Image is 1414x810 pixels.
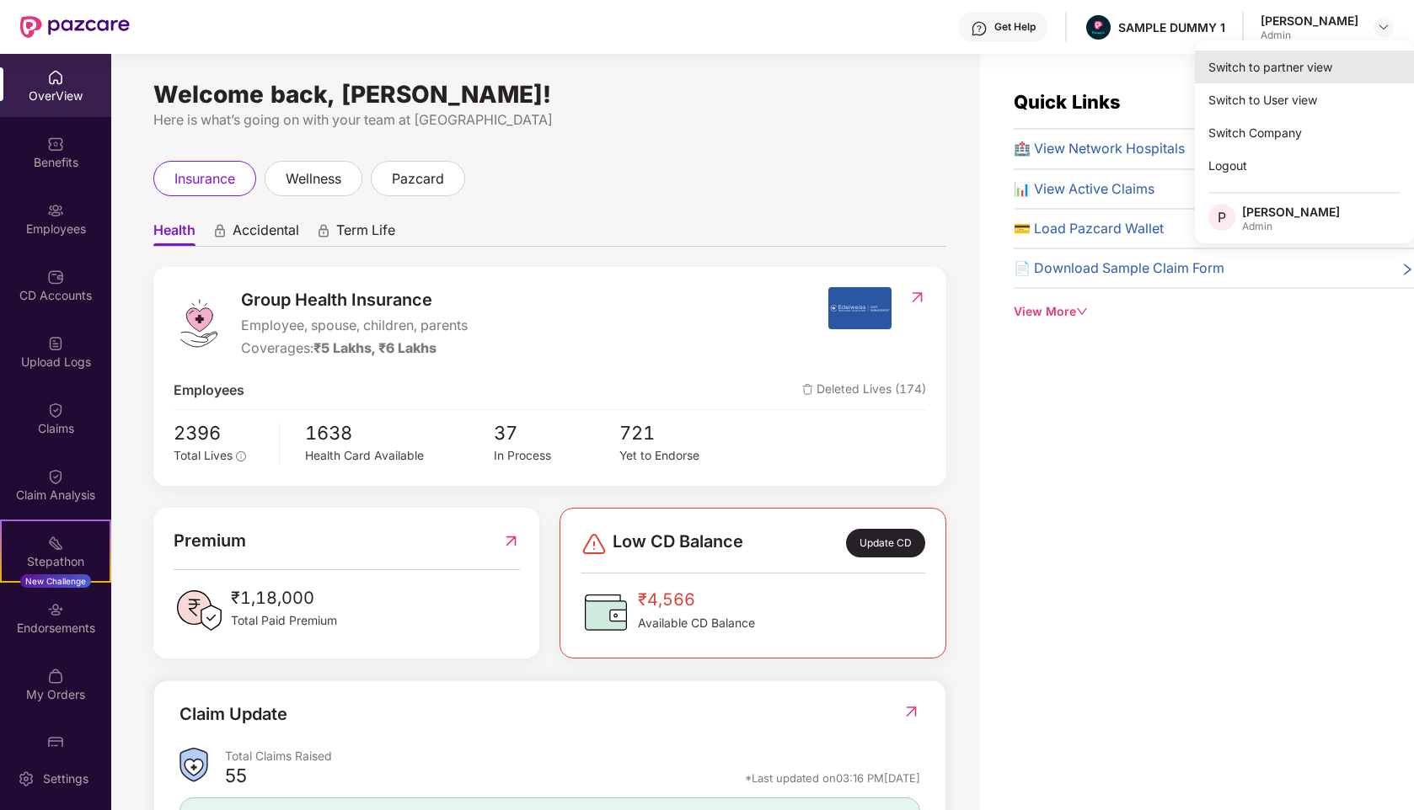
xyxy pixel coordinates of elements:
span: Total Lives [174,449,233,462]
span: down [1076,306,1088,317]
div: Here is what’s going on with your team at [GEOGRAPHIC_DATA] [153,109,946,131]
span: Employees [174,380,244,401]
span: 📄 Download Sample Claim Form [1014,258,1224,279]
div: Total Claims Raised [225,748,920,764]
div: Stepathon [2,553,110,570]
img: svg+xml;base64,PHN2ZyBpZD0iTXlfT3JkZXJzIiBkYXRhLW5hbWU9Ik15IE9yZGVycyIgeG1sbnM9Imh0dHA6Ly93d3cudz... [47,668,64,685]
div: Switch to User view [1195,83,1414,116]
img: New Pazcare Logo [20,16,130,38]
img: svg+xml;base64,PHN2ZyB4bWxucz0iaHR0cDovL3d3dy53My5vcmcvMjAwMC9zdmciIHdpZHRoPSIyMSIgaGVpZ2h0PSIyMC... [47,535,64,552]
span: Accidental [233,221,299,246]
span: 💳 Load Pazcard Wallet [1014,218,1164,239]
div: *Last updated on 03:16 PM[DATE] [745,770,920,786]
span: 🏥 View Network Hospitals [1014,138,1185,159]
img: svg+xml;base64,PHN2ZyBpZD0iRHJvcGRvd24tMzJ4MzIiIHhtbG5zPSJodHRwOi8vd3d3LnczLm9yZy8yMDAwL3N2ZyIgd2... [1377,20,1390,34]
img: Pazcare_Alternative_logo-01-01.png [1086,15,1111,40]
span: P [1218,207,1226,227]
div: Coverages: [241,338,468,359]
img: svg+xml;base64,PHN2ZyBpZD0iQ2xhaW0iIHhtbG5zPSJodHRwOi8vd3d3LnczLm9yZy8yMDAwL3N2ZyIgd2lkdGg9IjIwIi... [47,468,64,485]
span: 721 [619,418,745,447]
span: insurance [174,168,235,189]
div: Health Card Available [305,447,493,466]
div: Admin [1261,29,1358,42]
span: 2396 [174,418,268,447]
div: Welcome back, [PERSON_NAME]! [153,88,946,101]
span: 📊 View Active Claims [1014,179,1154,200]
img: svg+xml;base64,PHN2ZyBpZD0iRGFuZ2VyLTMyeDMyIiB4bWxucz0iaHR0cDovL3d3dy53My5vcmcvMjAwMC9zdmciIHdpZH... [581,530,608,557]
div: animation [316,223,331,238]
span: ₹5 Lakhs, ₹6 Lakhs [313,340,437,356]
div: Update CD [846,529,925,558]
div: Switch Company [1195,116,1414,149]
span: Total Paid Premium [231,611,337,630]
img: svg+xml;base64,PHN2ZyBpZD0iQmVuZWZpdHMiIHhtbG5zPSJodHRwOi8vd3d3LnczLm9yZy8yMDAwL3N2ZyIgd2lkdGg9Ij... [47,136,64,152]
img: ClaimsSummaryIcon [179,748,208,782]
div: [PERSON_NAME] [1242,204,1340,220]
img: svg+xml;base64,PHN2ZyBpZD0iUGF6Y2FyZCIgeG1sbnM9Imh0dHA6Ly93d3cudzMub3JnLzIwMDAvc3ZnIiB3aWR0aD0iMj... [47,734,64,751]
div: Admin [1242,220,1340,233]
span: Quick Links [1014,91,1121,113]
span: Deleted Lives (174) [802,380,926,401]
span: Premium [174,528,246,554]
span: ₹4,566 [638,587,755,613]
span: Available CD Balance [638,614,755,632]
div: SAMPLE DUMMY 1 [1118,19,1225,35]
img: RedirectIcon [908,289,926,306]
img: CDBalanceIcon [581,587,631,637]
img: insurerIcon [828,287,892,329]
div: Yet to Endorse [619,447,745,466]
span: Group Health Insurance [241,287,468,313]
img: svg+xml;base64,PHN2ZyBpZD0iQ0RfQWNjb3VudHMiIGRhdGEtbmFtZT0iQ0QgQWNjb3VudHMiIHhtbG5zPSJodHRwOi8vd3... [47,269,64,285]
img: svg+xml;base64,PHN2ZyBpZD0iSGVscC0zMngzMiIgeG1sbnM9Imh0dHA6Ly93d3cudzMub3JnLzIwMDAvc3ZnIiB3aWR0aD... [971,20,988,37]
span: Term Life [336,221,395,246]
span: 37 [494,418,619,447]
img: RedirectIcon [502,528,520,554]
img: svg+xml;base64,PHN2ZyBpZD0iRW5kb3JzZW1lbnRzIiB4bWxucz0iaHR0cDovL3d3dy53My5vcmcvMjAwMC9zdmciIHdpZH... [47,601,64,618]
span: pazcard [392,168,444,189]
span: Employee, spouse, children, parents [241,315,468,336]
span: info-circle [236,451,246,461]
img: PaidPremiumIcon [174,585,224,636]
div: animation [212,223,228,238]
div: Switch to partner view [1195,51,1414,83]
span: right [1401,261,1414,279]
span: Health [153,221,195,246]
span: 1638 [305,418,493,447]
div: Claim Update [179,701,287,727]
div: [PERSON_NAME] [1261,13,1358,29]
img: svg+xml;base64,PHN2ZyBpZD0iRW1wbG95ZWVzIiB4bWxucz0iaHR0cDovL3d3dy53My5vcmcvMjAwMC9zdmciIHdpZHRoPS... [47,202,64,219]
img: svg+xml;base64,PHN2ZyBpZD0iSG9tZSIgeG1sbnM9Imh0dHA6Ly93d3cudzMub3JnLzIwMDAvc3ZnIiB3aWR0aD0iMjAiIG... [47,69,64,86]
div: Get Help [994,20,1036,34]
img: logo [174,298,224,349]
img: svg+xml;base64,PHN2ZyBpZD0iU2V0dGluZy0yMHgyMCIgeG1sbnM9Imh0dHA6Ly93d3cudzMub3JnLzIwMDAvc3ZnIiB3aW... [18,770,35,787]
div: In Process [494,447,619,466]
div: New Challenge [20,574,91,588]
span: ₹1,18,000 [231,585,337,611]
img: deleteIcon [802,384,813,395]
span: Low CD Balance [613,529,743,558]
div: Logout [1195,149,1414,182]
div: View More [1014,302,1414,321]
div: Settings [38,770,94,787]
img: RedirectIcon [902,703,920,720]
span: wellness [286,168,341,189]
div: 55 [225,764,247,792]
img: svg+xml;base64,PHN2ZyBpZD0iVXBsb2FkX0xvZ3MiIGRhdGEtbmFtZT0iVXBsb2FkIExvZ3MiIHhtbG5zPSJodHRwOi8vd3... [47,335,64,352]
img: svg+xml;base64,PHN2ZyBpZD0iQ2xhaW0iIHhtbG5zPSJodHRwOi8vd3d3LnczLm9yZy8yMDAwL3N2ZyIgd2lkdGg9IjIwIi... [47,402,64,418]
